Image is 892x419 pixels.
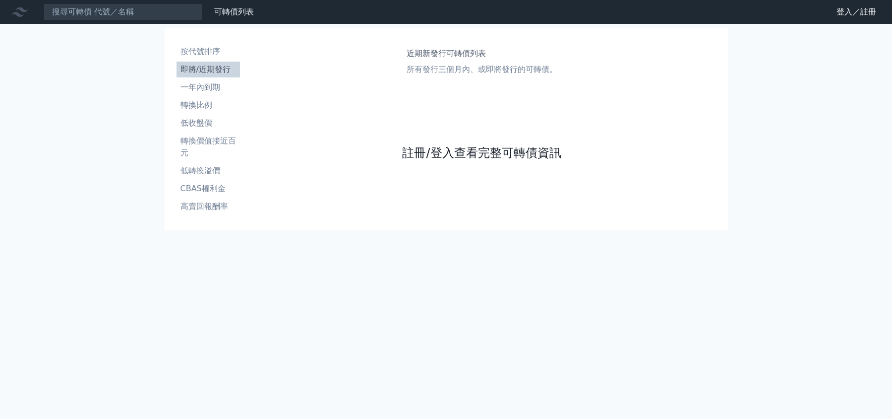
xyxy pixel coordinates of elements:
a: 可轉債列表 [214,7,254,16]
a: 低轉換溢價 [177,163,240,179]
a: 登入／註冊 [829,4,884,20]
a: 低收盤價 [177,115,240,131]
a: 即將/近期發行 [177,62,240,77]
li: 一年內到期 [177,81,240,93]
li: 按代號排序 [177,46,240,58]
li: 即將/近期發行 [177,64,240,75]
li: 高賣回報酬率 [177,201,240,212]
a: 一年內到期 [177,79,240,95]
input: 搜尋可轉債 代號／名稱 [44,3,202,20]
a: 轉換價值接近百元 [177,133,240,161]
li: 低轉換溢價 [177,165,240,177]
a: 高賣回報酬率 [177,199,240,214]
li: 轉換價值接近百元 [177,135,240,159]
a: 轉換比例 [177,97,240,113]
a: CBAS權利金 [177,181,240,197]
li: CBAS權利金 [177,183,240,195]
a: 註冊/登入查看完整可轉債資訊 [402,145,561,161]
h1: 近期新發行可轉債列表 [407,48,557,60]
p: 所有發行三個月內、或即將發行的可轉債。 [407,64,557,75]
a: 按代號排序 [177,44,240,60]
li: 轉換比例 [177,99,240,111]
li: 低收盤價 [177,117,240,129]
